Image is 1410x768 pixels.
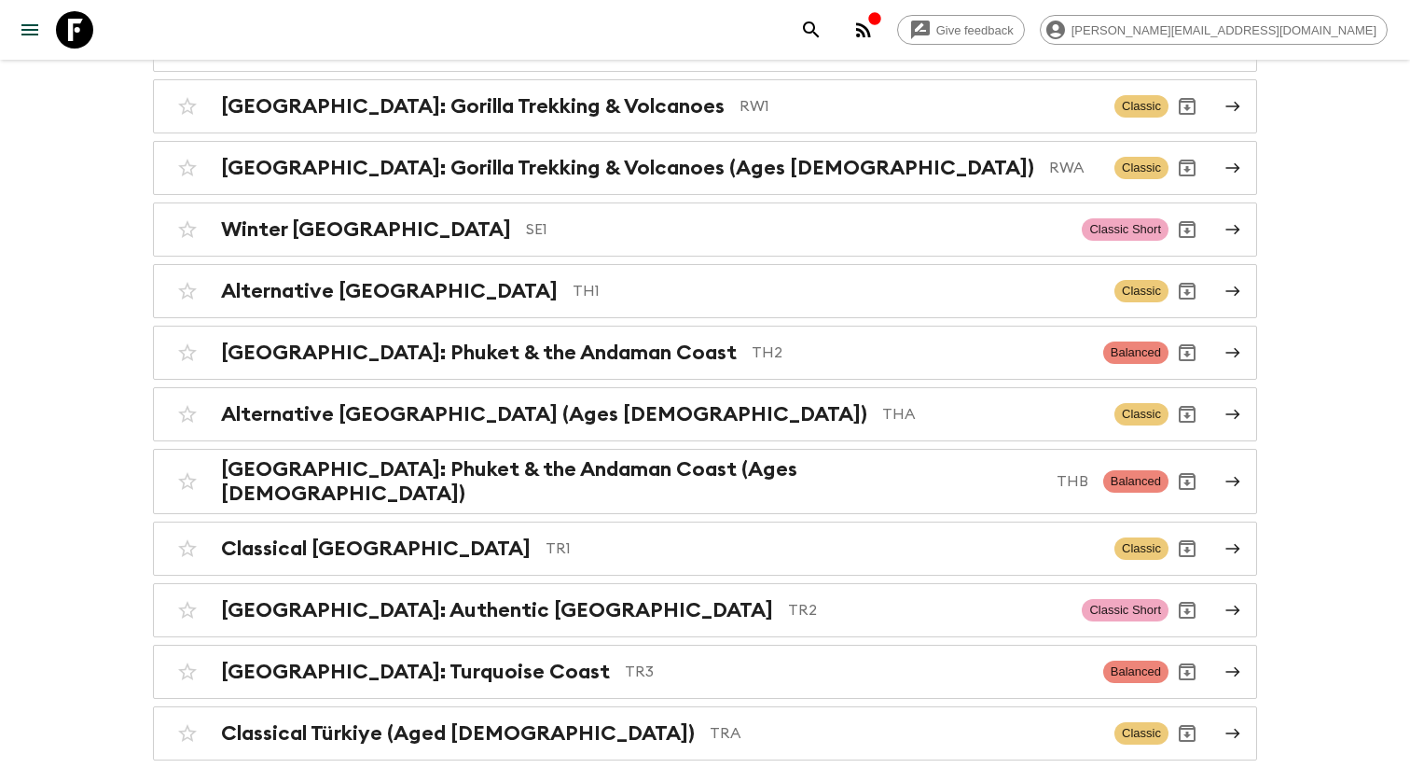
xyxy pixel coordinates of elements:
[1168,211,1206,248] button: Archive
[1103,342,1168,364] span: Balanced
[788,599,1067,621] p: TR2
[153,79,1257,133] a: [GEOGRAPHIC_DATA]: Gorilla Trekking & VolcanoesRW1ClassicArchive
[752,342,1088,364] p: TH2
[153,264,1257,318] a: Alternative [GEOGRAPHIC_DATA]TH1ClassicArchive
[221,94,725,119] h2: [GEOGRAPHIC_DATA]: Gorilla Trekking & Volcanoes
[1114,280,1168,302] span: Classic
[1168,272,1206,310] button: Archive
[1061,23,1387,37] span: [PERSON_NAME][EMAIL_ADDRESS][DOMAIN_NAME]
[153,202,1257,257] a: Winter [GEOGRAPHIC_DATA]SE1Classic ShortArchive
[221,660,610,684] h2: [GEOGRAPHIC_DATA]: Turquoise Coast
[1114,95,1168,118] span: Classic
[153,583,1257,637] a: [GEOGRAPHIC_DATA]: Authentic [GEOGRAPHIC_DATA]TR2Classic ShortArchive
[221,279,558,303] h2: Alternative [GEOGRAPHIC_DATA]
[1057,470,1088,493] p: THB
[221,402,867,426] h2: Alternative [GEOGRAPHIC_DATA] (Ages [DEMOGRAPHIC_DATA])
[1168,149,1206,187] button: Archive
[1103,661,1168,683] span: Balanced
[1049,157,1099,179] p: RWA
[1103,470,1168,493] span: Balanced
[221,721,695,746] h2: Classical Türkiye (Aged [DEMOGRAPHIC_DATA])
[153,141,1257,195] a: [GEOGRAPHIC_DATA]: Gorilla Trekking & Volcanoes (Ages [DEMOGRAPHIC_DATA])RWAClassicArchive
[221,156,1034,180] h2: [GEOGRAPHIC_DATA]: Gorilla Trekking & Volcanoes (Ages [DEMOGRAPHIC_DATA])
[11,11,48,49] button: menu
[625,661,1088,683] p: TR3
[1168,653,1206,691] button: Archive
[793,11,830,49] button: search adventures
[1040,15,1388,45] div: [PERSON_NAME][EMAIL_ADDRESS][DOMAIN_NAME]
[573,280,1099,302] p: TH1
[740,95,1099,118] p: RW1
[221,537,531,561] h2: Classical [GEOGRAPHIC_DATA]
[1168,88,1206,125] button: Archive
[153,449,1257,514] a: [GEOGRAPHIC_DATA]: Phuket & the Andaman Coast (Ages [DEMOGRAPHIC_DATA])THBBalancedArchive
[1168,530,1206,567] button: Archive
[710,722,1099,745] p: TRA
[153,326,1257,380] a: [GEOGRAPHIC_DATA]: Phuket & the Andaman CoastTH2BalancedArchive
[526,218,1067,241] p: SE1
[1114,403,1168,426] span: Classic
[1114,157,1168,179] span: Classic
[1168,396,1206,433] button: Archive
[1168,463,1206,500] button: Archive
[153,387,1257,441] a: Alternative [GEOGRAPHIC_DATA] (Ages [DEMOGRAPHIC_DATA])THAClassicArchive
[153,645,1257,699] a: [GEOGRAPHIC_DATA]: Turquoise CoastTR3BalancedArchive
[221,341,737,365] h2: [GEOGRAPHIC_DATA]: Phuket & the Andaman Coast
[1114,538,1168,560] span: Classic
[882,403,1099,426] p: THA
[221,217,511,242] h2: Winter [GEOGRAPHIC_DATA]
[1168,334,1206,371] button: Archive
[1168,715,1206,752] button: Archive
[546,538,1099,560] p: TR1
[897,15,1025,45] a: Give feedback
[221,457,1042,506] h2: [GEOGRAPHIC_DATA]: Phuket & the Andaman Coast (Ages [DEMOGRAPHIC_DATA])
[1082,218,1168,241] span: Classic Short
[153,522,1257,576] a: Classical [GEOGRAPHIC_DATA]TR1ClassicArchive
[926,23,1024,37] span: Give feedback
[1082,599,1168,621] span: Classic Short
[1168,592,1206,629] button: Archive
[153,706,1257,761] a: Classical Türkiye (Aged [DEMOGRAPHIC_DATA])TRAClassicArchive
[1114,722,1168,745] span: Classic
[221,598,773,622] h2: [GEOGRAPHIC_DATA]: Authentic [GEOGRAPHIC_DATA]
